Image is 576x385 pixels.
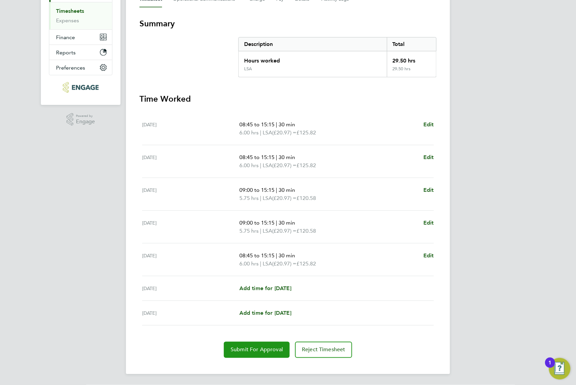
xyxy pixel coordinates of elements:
a: Go to home page [49,82,112,93]
span: | [260,260,261,267]
div: 29.50 hrs [387,51,436,66]
span: Add time for [DATE] [239,310,291,316]
div: 1 [549,363,552,371]
a: Timesheets [56,8,84,14]
a: Add time for [DATE] [239,284,291,292]
span: 30 min [279,154,295,160]
span: (£20.97) = [272,260,296,267]
span: | [260,162,261,169]
span: 09:00 to 15:15 [239,220,274,226]
div: [DATE] [142,252,239,268]
span: 30 min [279,252,295,259]
button: Submit For Approval [224,342,290,358]
span: 6.00 hrs [239,162,259,169]
span: | [276,252,277,259]
span: LSA [263,260,272,268]
button: Finance [49,30,112,45]
span: Reject Timesheet [302,346,345,353]
div: [DATE] [142,153,239,170]
button: Reject Timesheet [295,342,352,358]
a: Edit [423,219,434,227]
span: (£20.97) = [272,162,296,169]
div: 29.50 hrs [387,66,436,77]
div: [DATE] [142,186,239,202]
span: Powered by [76,113,95,119]
button: Reports [49,45,112,60]
span: | [276,154,277,160]
span: Edit [423,187,434,193]
span: Submit For Approval [231,346,283,353]
span: Edit [423,220,434,226]
span: Reports [56,49,76,56]
span: LSA [263,129,272,137]
span: Engage [76,119,95,125]
span: 6.00 hrs [239,129,259,136]
div: Timesheets [49,2,112,29]
span: £120.58 [296,195,316,201]
a: Expenses [56,17,79,24]
a: Edit [423,121,434,129]
div: Summary [238,37,437,77]
span: (£20.97) = [272,228,296,234]
button: Preferences [49,60,112,75]
span: £125.82 [296,260,316,267]
span: Add time for [DATE] [239,285,291,291]
div: Hours worked [239,51,387,66]
span: £120.58 [296,228,316,234]
div: [DATE] [142,284,239,292]
h3: Summary [139,18,437,29]
a: Edit [423,186,434,194]
h3: Time Worked [139,94,437,104]
a: Edit [423,252,434,260]
span: 5.75 hrs [239,195,259,201]
span: LSA [263,161,272,170]
span: | [260,195,261,201]
span: £125.82 [296,129,316,136]
span: £125.82 [296,162,316,169]
span: | [260,228,261,234]
span: | [276,220,277,226]
span: | [276,187,277,193]
span: 09:00 to 15:15 [239,187,274,193]
span: Finance [56,34,75,41]
span: 6.00 hrs [239,260,259,267]
span: 30 min [279,187,295,193]
span: LSA [263,194,272,202]
div: [DATE] [142,121,239,137]
span: (£20.97) = [272,195,296,201]
span: 30 min [279,220,295,226]
span: 08:45 to 15:15 [239,252,274,259]
div: Description [239,37,387,51]
a: Powered byEngage [67,113,95,126]
span: 08:45 to 15:15 [239,121,274,128]
div: [DATE] [142,309,239,317]
span: | [260,129,261,136]
span: Edit [423,154,434,160]
div: [DATE] [142,219,239,235]
button: Open Resource Center, 1 new notification [549,358,571,380]
span: 08:45 to 15:15 [239,154,274,160]
span: Edit [423,121,434,128]
span: LSA [263,227,272,235]
span: Edit [423,252,434,259]
a: Edit [423,153,434,161]
span: 30 min [279,121,295,128]
img: axcis-logo-retina.png [63,82,99,93]
a: Add time for [DATE] [239,309,291,317]
div: LSA [244,66,252,72]
div: Total [387,37,436,51]
span: | [276,121,277,128]
span: 5.75 hrs [239,228,259,234]
section: Timesheet [139,18,437,358]
span: (£20.97) = [272,129,296,136]
span: Preferences [56,65,85,71]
